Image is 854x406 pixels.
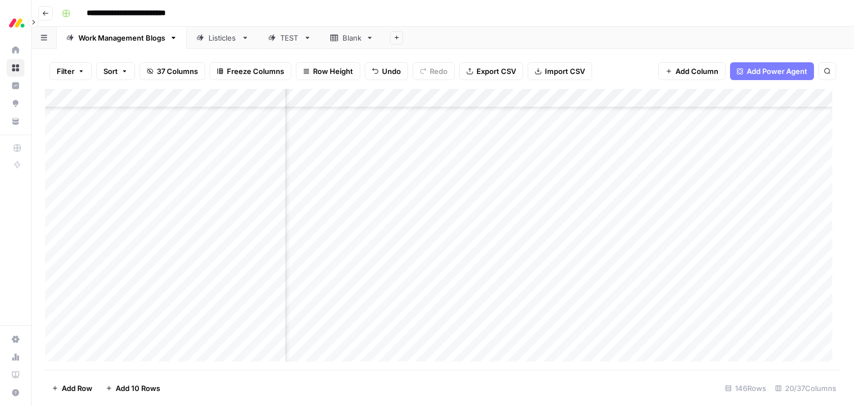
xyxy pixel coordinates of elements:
span: Add 10 Rows [116,383,160,394]
button: Help + Support [7,384,24,402]
button: Row Height [296,62,360,80]
span: Sort [103,66,118,77]
span: Filter [57,66,75,77]
button: Redo [413,62,455,80]
span: Row Height [313,66,353,77]
a: Settings [7,330,24,348]
div: Blank [342,32,361,43]
div: Listicles [208,32,237,43]
span: Export CSV [476,66,516,77]
a: Listicles [187,27,259,49]
div: TEST [280,32,299,43]
span: Add Power Agent [747,66,807,77]
button: Add 10 Rows [99,379,167,397]
a: Browse [7,59,24,77]
button: Add Power Agent [730,62,814,80]
span: Add Column [676,66,718,77]
a: Insights [7,77,24,95]
span: 37 Columns [157,66,198,77]
button: Import CSV [528,62,592,80]
div: 20/37 Columns [771,379,841,397]
span: Freeze Columns [227,66,284,77]
span: Undo [382,66,401,77]
button: Workspace: Monday.com [7,9,24,37]
button: Freeze Columns [210,62,291,80]
button: 37 Columns [140,62,205,80]
button: Filter [49,62,92,80]
span: Add Row [62,383,92,394]
a: Learning Hub [7,366,24,384]
a: Home [7,41,24,59]
span: Redo [430,66,448,77]
button: Sort [96,62,135,80]
img: Monday.com Logo [7,13,27,33]
a: Opportunities [7,95,24,112]
div: Work Management Blogs [78,32,165,43]
button: Add Row [45,379,99,397]
a: Work Management Blogs [57,27,187,49]
a: Your Data [7,112,24,130]
button: Add Column [658,62,726,80]
button: Export CSV [459,62,523,80]
a: TEST [259,27,321,49]
a: Blank [321,27,383,49]
a: Usage [7,348,24,366]
div: 146 Rows [721,379,771,397]
button: Undo [365,62,408,80]
span: Import CSV [545,66,585,77]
